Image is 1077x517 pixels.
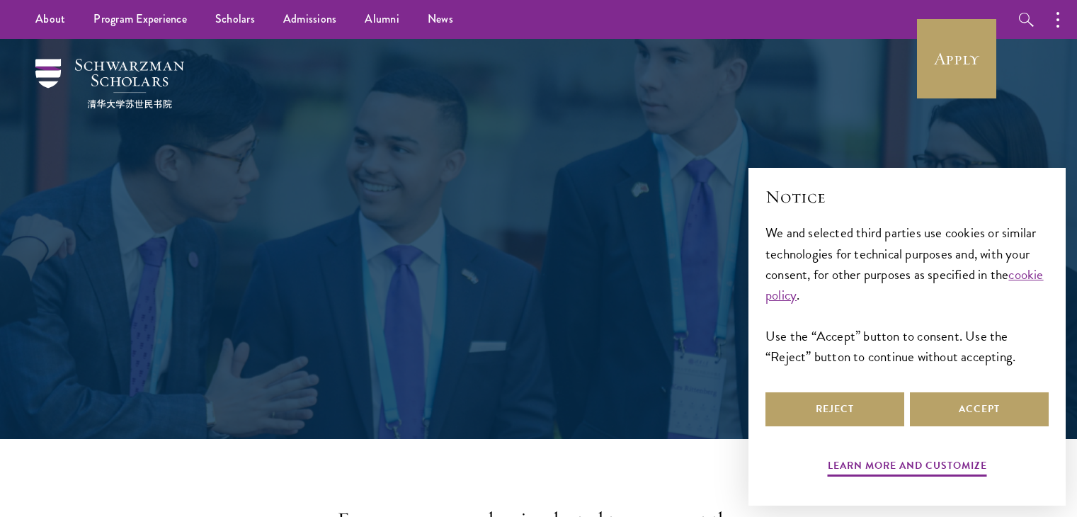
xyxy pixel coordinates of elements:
div: We and selected third parties use cookies or similar technologies for technical purposes and, wit... [765,222,1049,366]
a: Apply [917,19,996,98]
h2: Notice [765,185,1049,209]
button: Accept [910,392,1049,426]
button: Reject [765,392,904,426]
button: Learn more and customize [828,457,987,479]
a: cookie policy [765,264,1044,305]
img: Schwarzman Scholars [35,59,184,108]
